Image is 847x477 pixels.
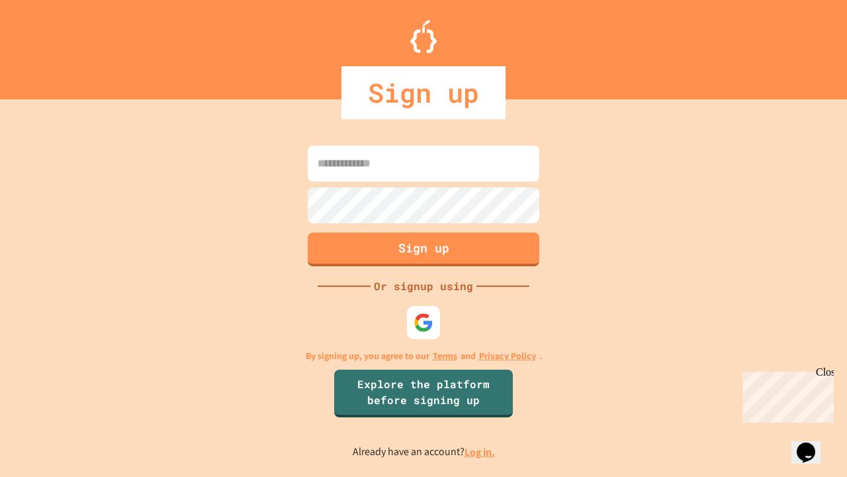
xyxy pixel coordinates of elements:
[791,424,834,464] iframe: chat widget
[410,20,437,53] img: Logo.svg
[465,445,495,459] a: Log in.
[371,278,476,294] div: Or signup using
[5,5,91,84] div: Chat with us now!Close
[334,370,513,417] a: Explore the platform before signing up
[414,313,433,333] img: google-icon.svg
[737,366,834,423] iframe: chat widget
[341,66,506,119] div: Sign up
[479,349,536,363] a: Privacy Policy
[433,349,457,363] a: Terms
[306,349,542,363] p: By signing up, you agree to our and .
[353,444,495,460] p: Already have an account?
[308,233,539,266] button: Sign up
